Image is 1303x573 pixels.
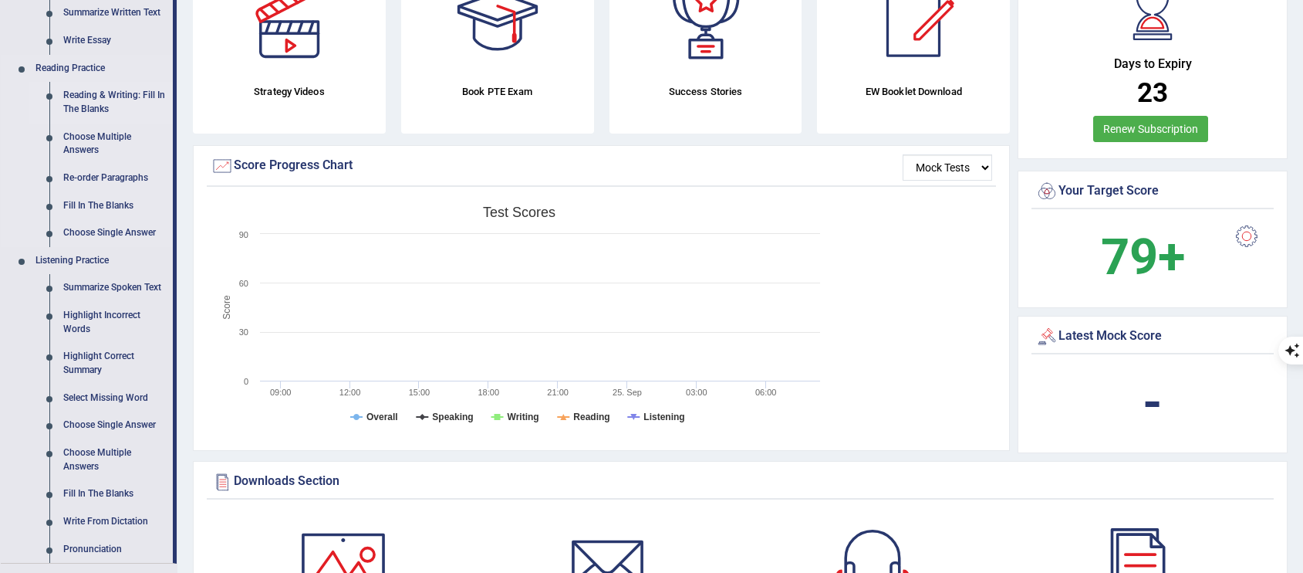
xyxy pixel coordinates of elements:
a: Highlight Incorrect Words [56,302,173,343]
a: Summarize Spoken Text [56,274,173,302]
a: Write From Dictation [56,508,173,536]
tspan: 25. Sep [613,388,642,397]
h4: Book PTE Exam [401,83,594,100]
text: 18:00 [478,388,500,397]
tspan: Overall [366,412,398,422]
h4: Days to Expiry [1035,57,1270,71]
a: Pronunciation [56,536,173,564]
a: Choose Single Answer [56,412,173,439]
text: 15:00 [409,388,430,397]
text: 03:00 [686,388,707,397]
tspan: Score [221,295,232,320]
a: Re-order Paragraphs [56,164,173,192]
div: Downloads Section [211,470,1270,493]
h4: Strategy Videos [193,83,386,100]
tspan: Listening [643,412,684,422]
text: 06:00 [755,388,777,397]
text: 30 [239,327,248,337]
a: Select Missing Word [56,385,173,412]
h4: EW Booklet Download [817,83,1010,100]
text: 90 [239,230,248,239]
text: 09:00 [270,388,292,397]
text: 21:00 [547,388,569,397]
text: 0 [244,377,248,386]
a: Fill In The Blanks [56,480,173,508]
b: - [1143,373,1163,432]
text: 12:00 [339,388,361,397]
tspan: Test scores [483,205,555,220]
a: Listening Practice [29,247,173,275]
a: Choose Multiple Answers [56,124,173,164]
tspan: Speaking [432,412,473,422]
tspan: Reading [573,412,609,422]
h4: Success Stories [609,83,802,100]
tspan: Writing [508,412,539,422]
a: Highlight Correct Summary [56,343,173,384]
div: Score Progress Chart [211,154,992,178]
b: 79+ [1101,228,1185,286]
div: Latest Mock Score [1035,325,1270,348]
a: Write Essay [56,27,173,55]
a: Reading & Writing: Fill In The Blanks [56,82,173,123]
div: Your Target Score [1035,180,1270,203]
a: Reading Practice [29,55,173,83]
a: Choose Single Answer [56,219,173,247]
text: 60 [239,279,248,288]
a: Fill In The Blanks [56,192,173,220]
a: Choose Multiple Answers [56,439,173,480]
a: Renew Subscription [1093,116,1208,142]
b: 23 [1137,77,1168,109]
